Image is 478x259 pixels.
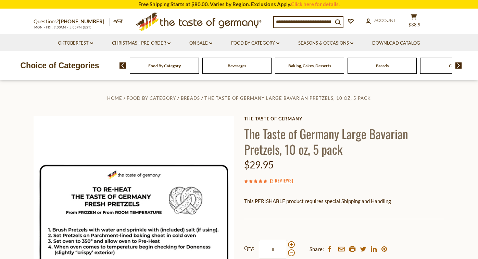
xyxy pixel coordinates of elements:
[181,95,200,101] a: Breads
[403,13,424,31] button: $38.9
[288,63,331,68] a: Baking, Cakes, Desserts
[58,39,93,47] a: Oktoberfest
[244,116,444,121] a: The Taste of Germany
[271,177,292,185] a: 2 Reviews
[372,39,420,47] a: Download Catalog
[374,17,396,23] span: Account
[298,39,353,47] a: Seasons & Occasions
[148,63,181,68] a: Food By Category
[228,63,246,68] a: Beverages
[127,95,176,101] a: Food By Category
[59,18,104,24] a: [PHONE_NUMBER]
[231,39,279,47] a: Food By Category
[251,211,444,219] li: We will ship this product in heat-protective packaging and ice.
[455,62,462,69] img: next arrow
[244,244,254,252] strong: Qty:
[310,245,324,254] span: Share:
[244,197,444,205] p: This PERISHABLE product requires special Shipping and Handling
[204,95,371,101] a: The Taste of Germany Large Bavarian Pretzels, 10 oz, 5 pack
[189,39,212,47] a: On Sale
[449,63,461,68] a: Candy
[291,1,340,7] a: Click here for details.
[366,17,396,24] a: Account
[34,25,92,29] span: MON - FRI, 9:00AM - 5:00PM (EST)
[270,177,293,184] span: ( )
[376,63,389,68] a: Breads
[244,159,274,170] span: $29.95
[112,39,171,47] a: Christmas - PRE-ORDER
[259,240,287,259] input: Qty:
[408,22,420,27] span: $38.9
[107,95,122,101] a: Home
[119,62,126,69] img: previous arrow
[244,126,444,157] h1: The Taste of Germany Large Bavarian Pretzels, 10 oz, 5 pack
[34,17,110,26] p: Questions?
